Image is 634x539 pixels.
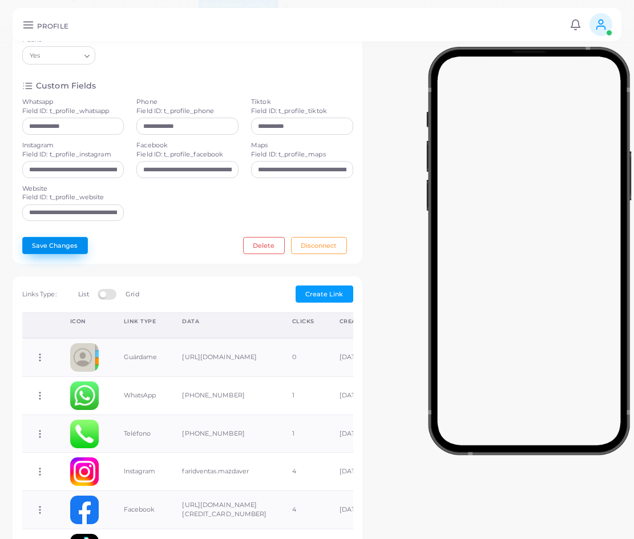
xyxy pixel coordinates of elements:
span: Yes [29,50,42,62]
label: Maps Field ID: t_profile_maps [251,141,326,159]
td: [URL][DOMAIN_NAME] [169,338,279,376]
input: Search for option [43,50,80,62]
label: Instagram Field ID: t_profile_instagram [22,141,111,159]
td: WhatsApp [111,376,170,415]
td: [DATE] [327,415,381,453]
span: Links Type: [22,290,56,298]
button: Disconnect [291,237,347,254]
label: Facebook Field ID: t_profile_facebook [136,141,223,159]
td: Facebook [111,491,170,529]
th: Action [22,312,58,338]
td: [DATE] [327,491,381,529]
td: Guárdame [111,338,170,376]
td: [DATE] [327,376,381,415]
td: 1 [280,415,327,453]
label: List [78,290,88,299]
img: phone.png [70,420,99,448]
td: [URL][DOMAIN_NAME][CREDIT_CARD_NUMBER] [169,491,279,529]
img: contactcard.png [70,343,99,372]
label: Phone Field ID: t_profile_phone [136,98,214,116]
div: Link Type [124,317,158,325]
h5: PROFILE [37,22,68,30]
div: Created [340,317,369,325]
td: Teléfono [111,415,170,453]
img: phone-mock.b55596b7.png [426,47,631,455]
td: [DATE] [327,338,381,376]
button: Delete [243,237,285,254]
div: Data [182,317,266,325]
td: Instagram [111,453,170,491]
div: Clicks [292,317,314,325]
div: Icon [70,317,99,325]
h4: Custom Fields [36,81,96,91]
button: Save Changes [22,237,88,254]
span: Create Link [305,290,343,298]
label: Website Field ID: t_profile_website [22,184,104,203]
button: Create Link [296,285,353,303]
td: faridventas.mazdaver [169,453,279,491]
img: instagram.png [70,457,99,486]
td: 4 [280,453,327,491]
label: Grid [126,290,139,299]
img: facebook.png [70,496,99,524]
td: [DATE] [327,453,381,491]
label: Whatsapp Field ID: t_profile_whatsapp [22,98,110,116]
label: Tiktok Field ID: t_profile_tiktok [251,98,327,116]
td: 0 [280,338,327,376]
td: 1 [280,376,327,415]
td: [PHONE_NUMBER] [169,415,279,453]
td: 4 [280,491,327,529]
td: [PHONE_NUMBER] [169,376,279,415]
img: whatsapp.png [70,381,99,410]
div: Search for option [22,46,96,65]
